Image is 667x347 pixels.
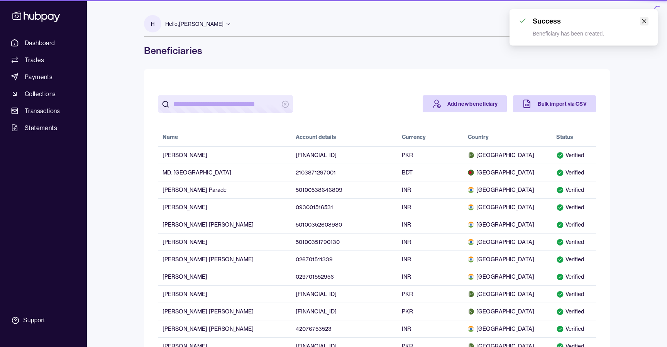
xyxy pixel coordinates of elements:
td: INR [397,320,464,337]
span: [GEOGRAPHIC_DATA] [468,290,547,298]
div: Verified [556,325,591,333]
div: Verified [556,151,591,159]
span: [GEOGRAPHIC_DATA] [468,203,547,211]
a: Close [640,17,648,25]
td: 093001516531 [291,198,397,216]
span: close [642,19,647,24]
span: Payments [25,72,52,81]
td: INR [397,233,464,251]
a: Support [8,312,79,328]
td: [PERSON_NAME] [PERSON_NAME] [158,303,291,320]
div: Status [556,133,573,141]
td: PKR [397,285,464,303]
td: [PERSON_NAME] [158,268,291,285]
td: [PERSON_NAME] [158,233,291,251]
h1: Beneficiaries [144,44,610,57]
span: [GEOGRAPHIC_DATA] [468,238,547,246]
td: INR [397,268,464,285]
td: 029701552956 [291,268,397,285]
div: Support [23,316,45,325]
p: Beneficiary has been created. [533,30,604,37]
p: Hello, [PERSON_NAME] [165,20,223,28]
div: Verified [556,186,591,194]
span: [GEOGRAPHIC_DATA] [468,325,547,333]
td: MD. [GEOGRAPHIC_DATA] [158,164,291,181]
td: INR [397,181,464,198]
td: [FINANCIAL_ID] [291,285,397,303]
td: PKR [397,303,464,320]
span: [GEOGRAPHIC_DATA] [468,169,547,176]
a: Collections [8,87,79,101]
td: 50100352608980 [291,216,397,233]
td: 50100538646809 [291,181,397,198]
td: [PERSON_NAME] [PERSON_NAME] [158,320,291,337]
span: Statements [25,123,57,132]
a: Statements [8,121,79,135]
div: Name [163,133,178,141]
div: Verified [556,273,591,281]
span: Collections [25,89,56,98]
td: [PERSON_NAME] Parade [158,181,291,198]
div: Verified [556,290,591,298]
div: Verified [556,221,591,229]
span: Transactions [25,106,60,115]
a: Transactions [8,104,79,118]
span: [GEOGRAPHIC_DATA] [468,308,547,315]
div: Verified [556,203,591,211]
span: [GEOGRAPHIC_DATA] [468,186,547,194]
span: [GEOGRAPHIC_DATA] [468,256,547,263]
td: [PERSON_NAME] [PERSON_NAME] [158,251,291,268]
td: INR [397,251,464,268]
h1: Success [533,17,561,25]
a: Dashboard [8,36,79,50]
span: Dashboard [25,38,55,47]
td: [PERSON_NAME] [158,198,291,216]
td: BDT [397,164,464,181]
td: [PERSON_NAME] [158,146,291,164]
a: Payments [8,70,79,84]
td: INR [397,216,464,233]
input: search [173,95,278,113]
div: Verified [556,256,591,263]
span: Trades [25,55,44,64]
div: Verified [556,308,591,315]
td: [FINANCIAL_ID] [291,146,397,164]
td: 026701511339 [291,251,397,268]
td: [PERSON_NAME] [158,285,291,303]
p: H [151,20,154,28]
td: INR [397,198,464,216]
div: Verified [556,169,591,176]
span: [GEOGRAPHIC_DATA] [468,151,547,159]
td: 50100351790130 [291,233,397,251]
a: Trades [8,53,79,67]
td: PKR [397,146,464,164]
td: [PERSON_NAME] [PERSON_NAME] [158,216,291,233]
span: [GEOGRAPHIC_DATA] [468,221,547,229]
td: 2103871297001 [291,164,397,181]
td: [FINANCIAL_ID] [291,303,397,320]
td: 42076753523 [291,320,397,337]
div: Country [468,133,489,141]
div: Verified [556,238,591,246]
div: Account details [296,133,336,141]
span: [GEOGRAPHIC_DATA] [468,273,547,281]
a: Add new beneficiary [423,95,507,112]
a: Bulk import via CSV [513,95,596,112]
div: Currency [402,133,426,141]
